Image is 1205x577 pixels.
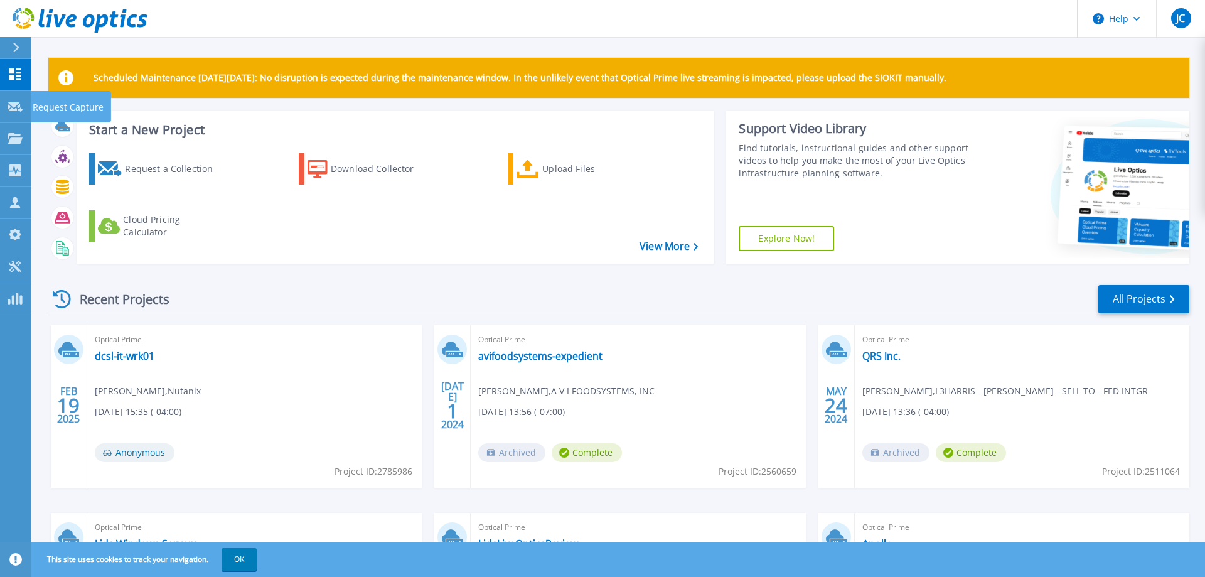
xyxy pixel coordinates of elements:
[542,156,643,181] div: Upload Files
[95,350,154,362] a: dcsl-it-wrk01
[508,153,648,185] a: Upload Files
[862,537,892,550] a: Apollo
[719,465,796,478] span: Project ID: 2560659
[862,405,949,419] span: [DATE] 13:36 (-04:00)
[478,537,578,550] a: LidsLiveOpticsReview
[739,121,975,137] div: Support Video Library
[552,443,622,462] span: Complete
[95,333,414,347] span: Optical Prime
[862,333,1182,347] span: Optical Prime
[35,548,257,571] span: This site uses cookies to track your navigation.
[1176,13,1185,23] span: JC
[335,465,412,478] span: Project ID: 2785986
[125,156,225,181] div: Request a Collection
[739,226,834,251] a: Explore Now!
[299,153,439,185] a: Download Collector
[33,91,104,124] p: Request Capture
[94,73,946,83] p: Scheduled Maintenance [DATE][DATE]: No disruption is expected during the maintenance window. In t...
[89,123,698,137] h3: Start a New Project
[95,443,174,462] span: Anonymous
[95,537,198,550] a: Lids Windows Servers
[57,400,80,411] span: 19
[1102,465,1180,478] span: Project ID: 2511064
[1098,285,1189,313] a: All Projects
[123,213,223,239] div: Cloud Pricing Calculator
[95,405,181,419] span: [DATE] 15:35 (-04:00)
[447,406,458,416] span: 1
[441,382,464,428] div: [DATE] 2024
[478,333,798,347] span: Optical Prime
[89,210,229,242] a: Cloud Pricing Calculator
[89,153,229,185] a: Request a Collection
[478,405,565,419] span: [DATE] 13:56 (-07:00)
[862,384,1148,398] span: [PERSON_NAME] , L3HARRIS - [PERSON_NAME] - SELL TO - FED INTGR
[862,443,929,462] span: Archived
[331,156,431,181] div: Download Collector
[478,350,602,362] a: avifoodsystems-expedient
[222,548,257,571] button: OK
[56,382,80,428] div: FEB 2025
[640,240,698,252] a: View More
[478,443,545,462] span: Archived
[478,520,798,534] span: Optical Prime
[936,443,1006,462] span: Complete
[825,400,847,411] span: 24
[48,284,186,315] div: Recent Projects
[862,350,901,362] a: QRS Inc.
[739,142,975,180] div: Find tutorials, instructional guides and other support videos to help you make the most of your L...
[862,520,1182,534] span: Optical Prime
[478,384,655,398] span: [PERSON_NAME] , A V I FOODSYSTEMS, INC
[95,520,414,534] span: Optical Prime
[95,384,201,398] span: [PERSON_NAME] , Nutanix
[824,382,848,428] div: MAY 2024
